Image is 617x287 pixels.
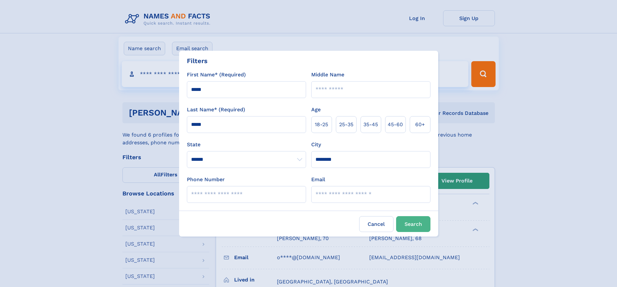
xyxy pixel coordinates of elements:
[311,141,321,149] label: City
[315,121,328,128] span: 18‑25
[363,121,378,128] span: 35‑45
[388,121,403,128] span: 45‑60
[187,141,306,149] label: State
[311,176,325,183] label: Email
[339,121,353,128] span: 25‑35
[187,71,246,79] label: First Name* (Required)
[311,106,321,114] label: Age
[415,121,425,128] span: 60+
[187,106,245,114] label: Last Name* (Required)
[359,216,394,232] label: Cancel
[396,216,430,232] button: Search
[311,71,344,79] label: Middle Name
[187,56,208,66] div: Filters
[187,176,225,183] label: Phone Number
